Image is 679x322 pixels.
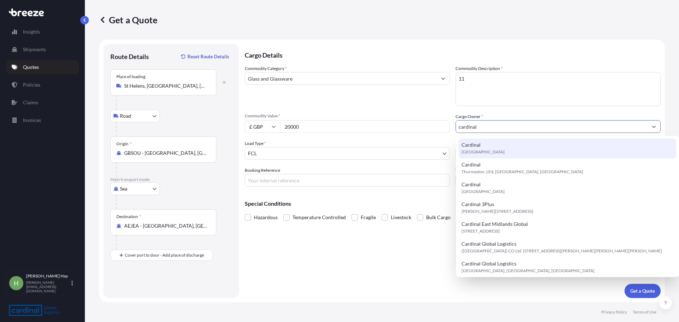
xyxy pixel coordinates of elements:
label: Booking Reference [245,167,280,174]
input: Enter name [455,174,661,187]
button: Select transport [110,110,160,122]
p: Terms of Use [633,309,656,315]
p: Get a Quote [99,14,157,25]
span: Livestock [391,212,411,223]
input: Type amount [280,120,450,133]
button: Show suggestions [437,72,449,85]
span: Cardinal [462,141,481,148]
span: Cardinal Global Logistics [462,240,516,247]
p: Cargo Details [245,44,661,65]
span: [GEOGRAPHIC_DATA], [GEOGRAPHIC_DATA], [GEOGRAPHIC_DATA] [462,267,594,274]
span: [GEOGRAPHIC_DATA] [462,148,505,156]
input: Origin [124,150,208,157]
span: Load Type [245,140,266,147]
div: Destination [116,214,141,219]
label: Commodity Category [245,65,287,72]
p: Privacy Policy [601,309,627,315]
span: Commodity Value [245,113,450,119]
span: Freight Cost [455,140,661,146]
span: Sea [120,185,127,192]
p: Policies [23,81,40,88]
span: Temperature Controlled [292,212,346,223]
input: Destination [124,222,208,229]
p: Special Conditions [245,201,661,206]
p: Invoices [23,117,41,124]
span: Thurmaston, LE4, [GEOGRAPHIC_DATA], [GEOGRAPHIC_DATA] [462,168,583,175]
p: Get a Quote [630,287,655,294]
label: Commodity Description [455,65,503,72]
p: Route Details [110,52,149,61]
div: Origin [116,141,132,147]
p: [PERSON_NAME] Hay [26,273,70,279]
input: Select a commodity type [245,72,437,85]
p: Shipments [23,46,46,53]
label: Vessel Name [455,167,478,174]
input: Full name [456,120,648,133]
span: Cardinal Global Logistics [462,260,516,267]
button: Show suggestions [648,120,660,133]
button: Select transport [110,182,160,195]
p: Main transport mode [110,177,232,182]
span: Cardinal 3Plus [462,201,494,208]
span: Cardinal East Midlands Global [462,221,528,228]
p: Reset Route Details [187,53,229,60]
span: H [14,280,19,287]
span: Fragile [361,212,376,223]
span: ([GEOGRAPHIC_DATA]) CO Ltd. [STREET_ADDRESS][PERSON_NAME][PERSON_NAME][PERSON_NAME] [462,247,662,254]
span: [STREET_ADDRESS] [462,228,500,235]
span: Cardinal [462,181,481,188]
span: Cardinal [462,161,481,168]
img: organization-logo [9,305,60,316]
span: Hazardous [254,212,278,223]
label: Cargo Owner [455,113,483,120]
input: Place of loading [124,82,208,89]
input: Your internal reference [245,174,450,187]
span: [GEOGRAPHIC_DATA] [462,188,505,195]
span: Bulk Cargo [426,212,451,223]
span: Road [120,112,131,119]
div: Place of loading [116,74,145,80]
span: Cover port to door - Add place of discharge [125,252,204,259]
p: Insights [23,28,40,35]
span: [PERSON_NAME][STREET_ADDRESS] [462,208,533,215]
span: FCL [248,150,257,157]
p: Quotes [23,64,39,71]
p: [PERSON_NAME][EMAIL_ADDRESS][DOMAIN_NAME] [26,280,70,293]
p: Claims [23,99,38,106]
